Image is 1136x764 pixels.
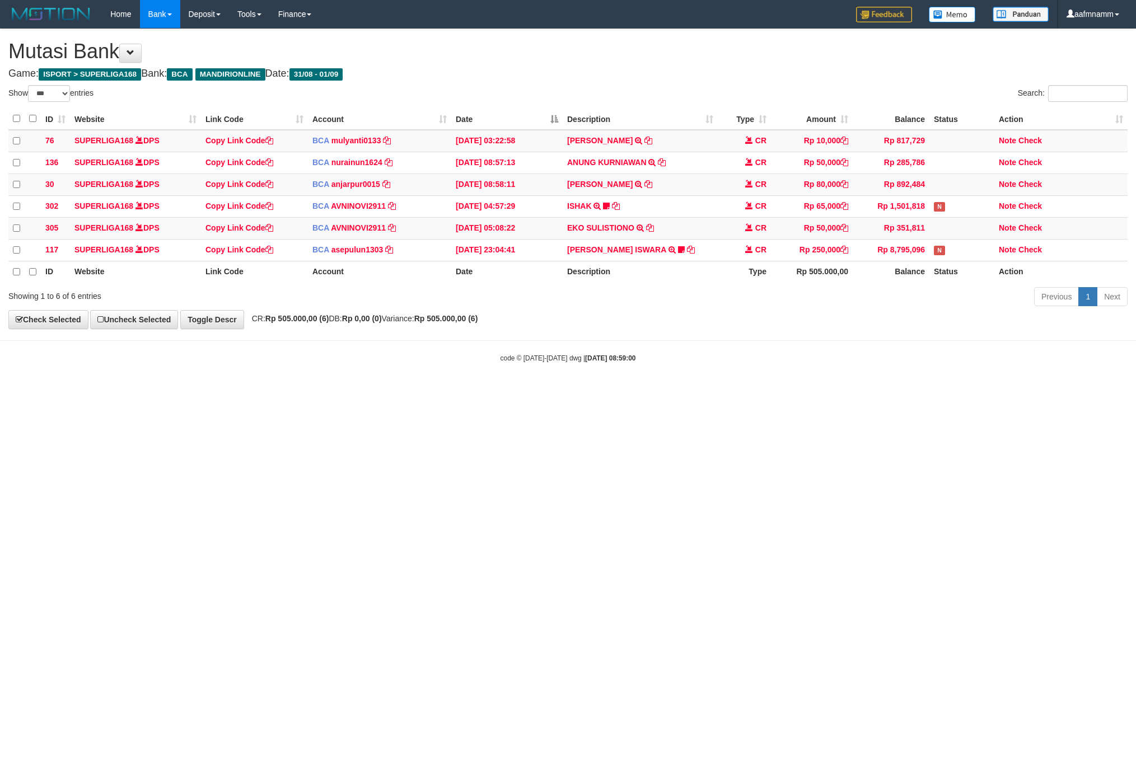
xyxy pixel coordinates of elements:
a: Copy Link Code [205,158,273,167]
span: BCA [312,201,329,210]
a: Copy AVNINOVI2911 to clipboard [388,201,396,210]
a: anjarpur0015 [331,180,380,189]
td: DPS [70,174,201,195]
th: Action [994,261,1128,283]
td: Rp 50,000 [771,152,853,174]
a: SUPERLIGA168 [74,201,133,210]
a: AVNINOVI2911 [331,201,386,210]
a: SUPERLIGA168 [74,158,133,167]
a: Copy ISHAK to clipboard [612,201,620,210]
label: Show entries [8,85,94,102]
th: Balance [853,108,929,130]
a: Copy Rp 250,000 to clipboard [840,245,848,254]
th: Status [929,108,994,130]
td: Rp 50,000 [771,217,853,239]
span: 76 [45,136,54,145]
th: Website: activate to sort column ascending [70,108,201,130]
a: Copy DIONYSIUS ISWARA to clipboard [687,245,695,254]
td: DPS [70,130,201,152]
td: DPS [70,195,201,217]
th: Status [929,261,994,283]
td: [DATE] 03:22:58 [451,130,563,152]
a: AVNINOVI2911 [331,223,386,232]
th: Type: activate to sort column ascending [718,108,771,130]
span: 30 [45,180,54,189]
td: Rp 8,795,096 [853,239,929,261]
th: Amount: activate to sort column ascending [771,108,853,130]
a: Previous [1034,287,1079,306]
td: Rp 250,000 [771,239,853,261]
a: SUPERLIGA168 [74,136,133,145]
a: Copy anjarpur0015 to clipboard [382,180,390,189]
h1: Mutasi Bank [8,40,1128,63]
th: Account: activate to sort column ascending [308,108,451,130]
a: Check [1018,180,1042,189]
a: Copy nurainun1624 to clipboard [385,158,392,167]
th: Description [563,261,718,283]
th: Balance [853,261,929,283]
a: Copy Rp 50,000 to clipboard [840,223,848,232]
a: Copy AVNINOVI2911 to clipboard [388,223,396,232]
span: 305 [45,223,58,232]
strong: [DATE] 08:59:00 [585,354,635,362]
a: SUPERLIGA168 [74,223,133,232]
a: SUPERLIGA168 [74,245,133,254]
a: Copy Link Code [205,245,273,254]
span: CR [755,245,766,254]
a: Copy mulyanti0133 to clipboard [383,136,391,145]
h4: Game: Bank: Date: [8,68,1128,79]
a: asepulun1303 [331,245,384,254]
strong: Rp 0,00 (0) [342,314,382,323]
a: Check Selected [8,310,88,329]
span: CR [755,223,766,232]
a: Copy ANUNG KURNIAWAN to clipboard [658,158,666,167]
td: [DATE] 08:58:11 [451,174,563,195]
a: Note [999,136,1016,145]
small: code © [DATE]-[DATE] dwg | [501,354,636,362]
a: Copy EKO SULISTIONO to clipboard [646,223,654,232]
span: CR [755,158,766,167]
span: CR: DB: Variance: [246,314,478,323]
th: Date [451,261,563,283]
td: DPS [70,217,201,239]
a: Note [999,245,1016,254]
select: Showentries [28,85,70,102]
a: Copy Rp 80,000 to clipboard [840,180,848,189]
span: BCA [167,68,192,81]
a: Copy Link Code [205,223,273,232]
a: ANUNG KURNIAWAN [567,158,647,167]
th: Website [70,261,201,283]
strong: Rp 505.000,00 (6) [414,314,478,323]
td: Rp 80,000 [771,174,853,195]
a: Check [1018,223,1042,232]
label: Search: [1018,85,1128,102]
span: MANDIRIONLINE [195,68,265,81]
a: SUPERLIGA168 [74,180,133,189]
th: Description: activate to sort column ascending [563,108,718,130]
td: Rp 817,729 [853,130,929,152]
img: MOTION_logo.png [8,6,94,22]
a: Copy Rp 50,000 to clipboard [840,158,848,167]
a: Next [1097,287,1128,306]
a: ISHAK [567,201,592,210]
span: CR [755,180,766,189]
span: CR [755,201,766,210]
td: Rp 1,501,818 [853,195,929,217]
strong: Rp 505.000,00 (6) [265,314,329,323]
th: Type [718,261,771,283]
td: Rp 10,000 [771,130,853,152]
th: Date: activate to sort column descending [451,108,563,130]
img: Feedback.jpg [856,7,912,22]
th: Link Code [201,261,308,283]
span: 136 [45,158,58,167]
a: Check [1018,136,1042,145]
a: Check [1018,158,1042,167]
a: [PERSON_NAME] [567,180,633,189]
span: ISPORT > SUPERLIGA168 [39,68,141,81]
td: Rp 65,000 [771,195,853,217]
a: EKO SULISTIONO [567,223,634,232]
span: 117 [45,245,58,254]
span: BCA [312,136,329,145]
input: Search: [1048,85,1128,102]
td: Rp 351,811 [853,217,929,239]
